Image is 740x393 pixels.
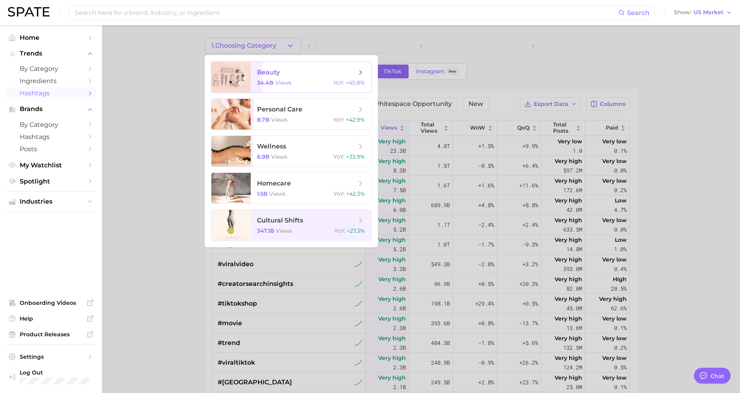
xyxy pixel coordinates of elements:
[6,351,96,363] a: Settings
[271,153,287,160] span: views
[257,69,280,76] span: beauty
[20,106,83,113] span: Brands
[346,190,365,197] span: +42.3%
[276,227,292,234] span: views
[257,153,270,160] span: 6.9b
[6,175,96,187] a: Spotlight
[346,116,365,123] span: +42.9%
[6,131,96,143] a: Hashtags
[6,313,96,324] a: Help
[20,133,83,141] span: Hashtags
[257,116,270,123] span: 8.7b
[257,79,274,86] span: 34.4b
[257,190,268,197] span: 1.5b
[333,116,344,123] span: YoY :
[20,34,83,41] span: Home
[257,143,286,150] span: wellness
[334,227,345,234] span: YoY :
[6,297,96,309] a: Onboarding Videos
[257,227,274,234] span: 347.1b
[6,159,96,171] a: My Watchlist
[333,190,344,197] span: YoY :
[8,7,50,17] img: SPATE
[20,198,83,205] span: Industries
[6,48,96,59] button: Trends
[6,143,96,155] a: Posts
[74,6,618,19] input: Search here for a brand, industry, or ingredient
[20,353,83,360] span: Settings
[205,55,378,247] ul: 1.Choosing Category
[20,145,83,153] span: Posts
[20,77,83,85] span: Ingredients
[269,190,285,197] span: views
[6,103,96,115] button: Brands
[694,10,723,15] span: US Market
[627,9,649,17] span: Search
[6,119,96,131] a: by Category
[271,116,287,123] span: views
[20,178,83,185] span: Spotlight
[20,50,83,57] span: Trends
[333,79,344,86] span: YoY :
[257,217,303,224] span: cultural shifts
[333,153,344,160] span: YoY :
[20,161,83,169] span: My Watchlist
[257,106,302,113] span: personal care
[6,367,96,387] a: Log out. Currently logged in with e-mail ykkim110@cosrx.co.kr.
[20,369,90,376] span: Log Out
[20,89,83,97] span: Hashtags
[275,79,291,86] span: views
[346,153,365,160] span: +33.9%
[6,87,96,99] a: Hashtags
[347,227,365,234] span: +27.3%
[6,328,96,340] a: Product Releases
[672,7,734,18] button: ShowUS Market
[20,299,83,306] span: Onboarding Videos
[346,79,365,86] span: +45.8%
[20,65,83,72] span: by Category
[20,121,83,128] span: by Category
[20,331,83,338] span: Product Releases
[6,196,96,208] button: Industries
[6,75,96,87] a: Ingredients
[6,32,96,44] a: Home
[20,315,83,322] span: Help
[257,180,291,187] span: homecare
[674,10,691,15] span: Show
[6,63,96,75] a: by Category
